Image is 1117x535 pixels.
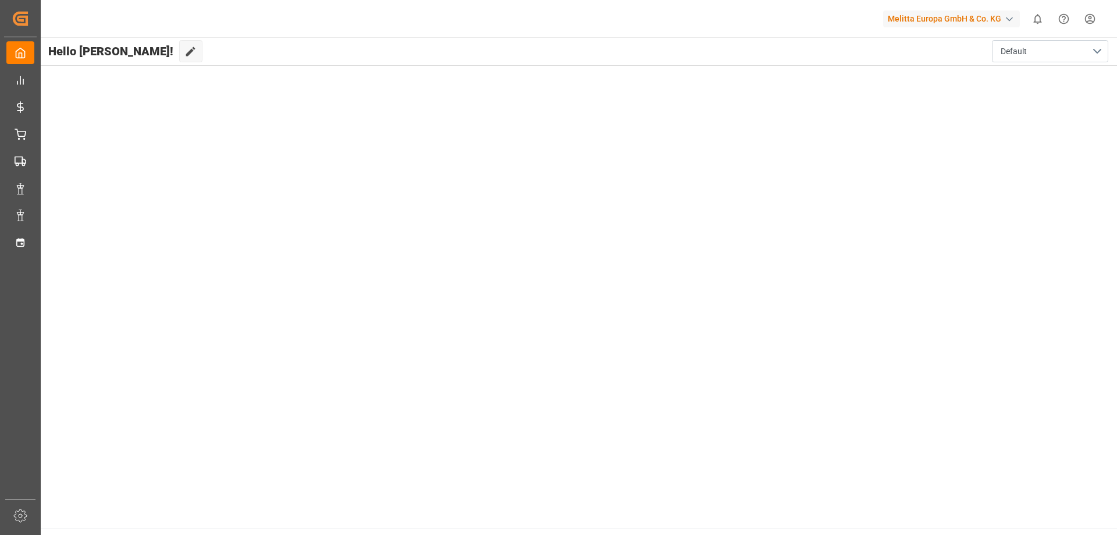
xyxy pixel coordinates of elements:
button: Melitta Europa GmbH & Co. KG [883,8,1024,30]
button: Help Center [1051,6,1077,32]
button: show 0 new notifications [1024,6,1051,32]
div: Melitta Europa GmbH & Co. KG [883,10,1020,27]
span: Default [1001,45,1027,58]
span: Hello [PERSON_NAME]! [48,40,173,62]
button: open menu [992,40,1108,62]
